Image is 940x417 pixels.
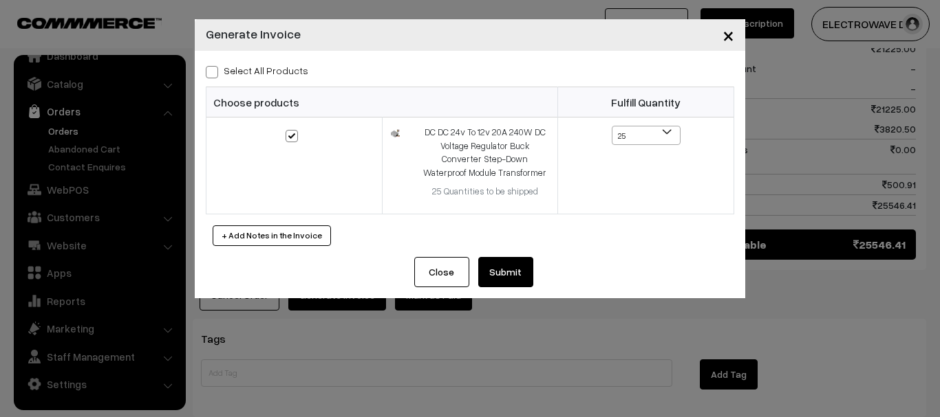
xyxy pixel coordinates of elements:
div: DC DC 24v To 12v 20A 240W DC Voltage Regulator Buck Converter Step-Down Waterproof Module Transfo... [420,126,549,179]
th: Fulfill Quantity [558,87,734,117]
span: 25 [612,126,680,146]
span: 25 [612,126,681,145]
img: 1753529711384371Arry-hdiL_SL1182_.jpg [391,129,400,137]
th: Choose products [206,87,558,117]
button: Close [712,14,745,56]
button: + Add Notes in the Invoice [213,225,331,246]
h4: Generate Invoice [206,25,301,43]
span: × [723,22,734,47]
div: 25 Quantities to be shipped [420,185,549,199]
label: Select all Products [206,63,308,78]
button: Submit [478,257,533,287]
button: Close [414,257,469,287]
